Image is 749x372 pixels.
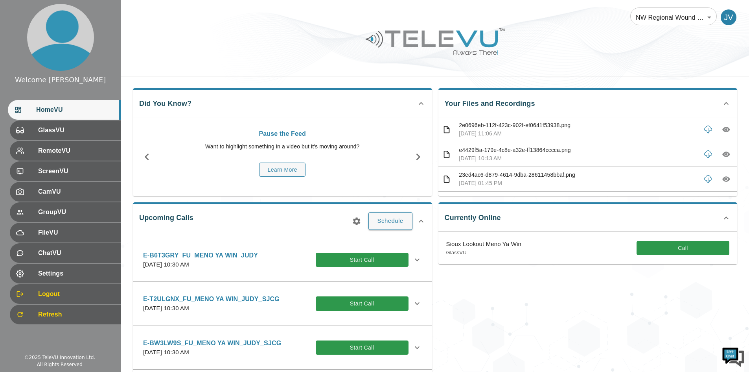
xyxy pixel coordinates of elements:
span: ChatVU [38,248,114,258]
span: HomeVU [36,105,114,115]
div: NW Regional Wound Care [630,6,717,28]
img: Logo [364,25,506,58]
img: Chat Widget [721,344,745,368]
p: [DATE] 10:13 AM [459,154,697,163]
p: E-B6T3GRY_FU_MENO YA WIN_JUDY [143,251,258,260]
button: Learn More [259,163,305,177]
span: Refresh [38,310,114,319]
p: 2e0696eb-112f-423c-902f-ef0641f53938.png [459,121,697,130]
button: Call [637,241,729,255]
span: RemoteVU [38,146,114,155]
p: 39222793-c2ec-4562-9362-165ffe11e609.png [459,196,697,204]
div: ScreenVU [10,161,121,181]
div: JV [721,9,736,25]
p: E-BW3LW9S_FU_MENO YA WIN_JUDY_SJCG [143,339,281,348]
div: Settings [10,264,121,283]
div: HomeVU [8,100,121,120]
div: GlassVU [10,120,121,140]
button: Start Call [316,341,409,355]
div: E-BW3LW9S_FU_MENO YA WIN_JUDY_SJCG[DATE] 10:30 AMStart Call [137,334,428,362]
div: FileVU [10,223,121,242]
button: Start Call [316,253,409,267]
button: Schedule [368,212,412,229]
div: Refresh [10,305,121,324]
p: GlassVU [446,249,521,257]
span: ScreenVU [38,167,114,176]
p: [DATE] 11:06 AM [459,130,697,138]
img: profile.png [27,4,94,71]
div: E-B6T3GRY_FU_MENO YA WIN_JUDY[DATE] 10:30 AMStart Call [137,246,428,274]
div: CamVU [10,182,121,202]
div: GroupVU [10,202,121,222]
div: RemoteVU [10,141,121,161]
span: CamVU [38,187,114,196]
span: Logout [38,289,114,299]
p: Pause the Feed [165,129,400,139]
span: Settings [38,269,114,278]
span: GlassVU [38,126,114,135]
button: Start Call [316,296,409,311]
div: Welcome [PERSON_NAME] [15,75,106,85]
span: FileVU [38,228,114,237]
p: 23ed4ac6-d879-4614-9dba-28611458bbaf.png [459,171,697,179]
p: e4429f5a-179e-4c8e-a32e-ff13864cccca.png [459,146,697,154]
div: Logout [10,284,121,304]
p: Sioux Lookout Meno Ya Win [446,240,521,249]
p: E-T2ULGNX_FU_MENO YA WIN_JUDY_SJCG [143,294,280,304]
div: E-T2ULGNX_FU_MENO YA WIN_JUDY_SJCG[DATE] 10:30 AMStart Call [137,290,428,318]
span: GroupVU [38,207,114,217]
div: © 2025 TeleVU Innovation Ltd. [24,354,95,361]
div: ChatVU [10,243,121,263]
p: [DATE] 10:30 AM [143,304,280,313]
div: All Rights Reserved [37,361,83,368]
p: [DATE] 10:30 AM [143,348,281,357]
p: Want to highlight something in a video but it's moving around? [165,143,400,151]
p: [DATE] 01:45 PM [459,179,697,187]
p: [DATE] 10:30 AM [143,260,258,269]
